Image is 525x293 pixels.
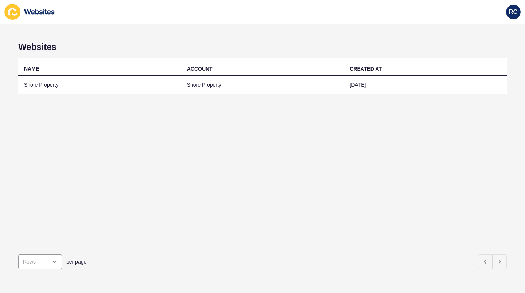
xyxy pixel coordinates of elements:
[181,76,344,94] td: Shore Property
[66,258,86,265] span: per page
[350,65,382,72] div: CREATED AT
[18,76,181,94] td: Shore Property
[509,8,518,16] span: RG
[18,254,62,269] div: open menu
[344,76,507,94] td: [DATE]
[24,65,39,72] div: NAME
[18,42,507,52] h1: Websites
[187,65,213,72] div: ACCOUNT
